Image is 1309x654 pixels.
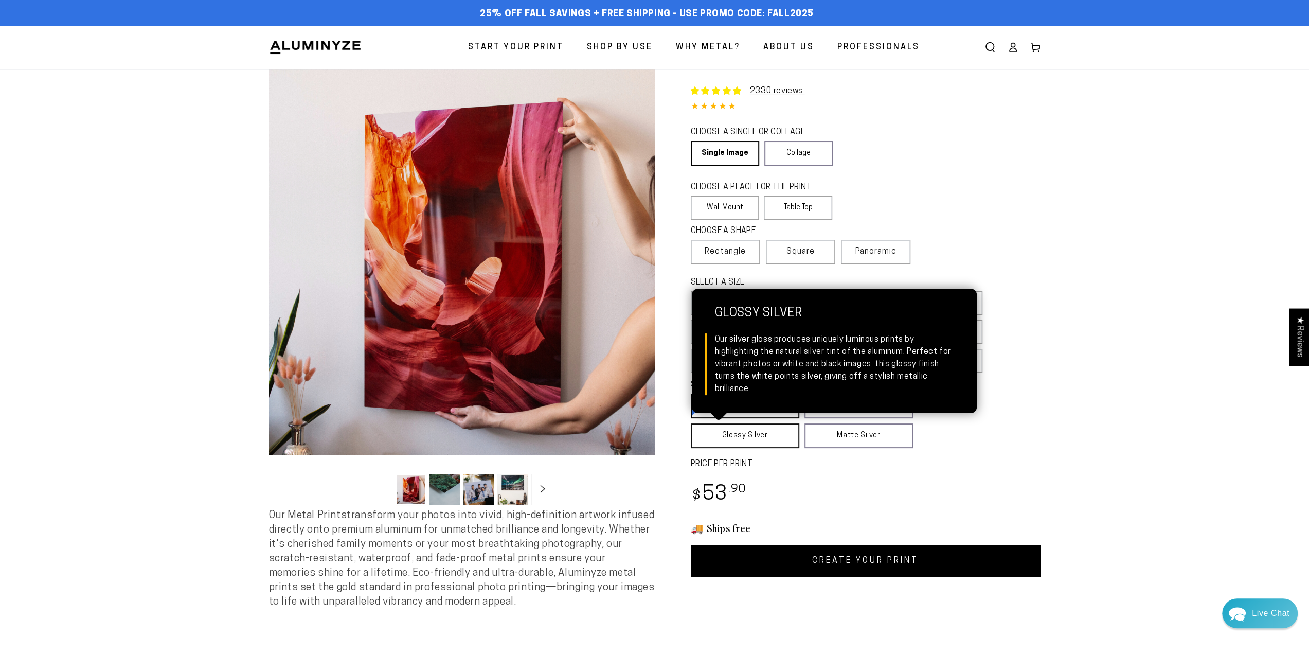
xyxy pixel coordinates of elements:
button: Load image 1 in gallery view [396,474,426,505]
legend: SELECT A SIZE [691,277,896,289]
strong: Glossy Silver [715,307,954,333]
legend: CHOOSE A SINGLE OR COLLAGE [691,127,823,138]
button: Slide left [370,478,392,501]
label: 20x40 [691,349,746,373]
media-gallery: Gallery Viewer [269,69,655,508]
a: Why Metal? [668,34,748,61]
label: PRICE PER PRINT [691,458,1041,470]
a: Professionals [830,34,927,61]
span: $ [692,489,701,503]
a: Shop By Use [579,34,660,61]
button: Load image 2 in gallery view [429,474,460,505]
span: Shop By Use [587,40,653,55]
legend: SELECT A FINISH [691,379,888,391]
label: 5x7 [691,291,746,315]
span: 25% off FALL Savings + Free Shipping - Use Promo Code: FALL2025 [480,9,814,20]
span: Our Metal Prints transform your photos into vivid, high-definition artwork infused directly onto ... [269,510,655,607]
span: Why Metal? [676,40,740,55]
a: About Us [756,34,822,61]
div: Our silver gloss produces uniquely luminous prints by highlighting the natural silver tint of the... [715,333,954,395]
a: Collage [764,141,833,166]
a: 2330 reviews. [750,87,805,95]
legend: CHOOSE A PLACE FOR THE PRINT [691,182,823,193]
a: Matte Silver [804,423,913,448]
legend: CHOOSE A SHAPE [691,225,824,237]
button: Load image 3 in gallery view [463,474,494,505]
bdi: 53 [691,485,747,505]
span: Square [786,245,815,258]
img: Aluminyze [269,40,362,55]
button: Slide right [531,478,554,501]
span: Panoramic [855,248,896,256]
h3: 🚚 Ships free [691,521,1041,535]
label: Table Top [764,196,832,220]
div: Click to open Judge.me floating reviews tab [1289,308,1309,365]
a: Glossy White [691,394,799,418]
div: Contact Us Directly [1252,598,1289,628]
a: CREATE YOUR PRINT [691,545,1041,577]
div: 4.85 out of 5.0 stars [691,100,1041,115]
button: Load image 4 in gallery view [497,474,528,505]
summary: Search our site [979,36,1001,59]
span: Rectangle [705,245,746,258]
span: Professionals [837,40,920,55]
span: Start Your Print [468,40,564,55]
a: Start Your Print [460,34,571,61]
label: 10x20 [691,320,746,344]
a: Single Image [691,141,759,166]
label: Wall Mount [691,196,759,220]
span: About Us [763,40,814,55]
a: Glossy Silver [691,423,799,448]
sup: .90 [728,484,746,496]
div: Chat widget toggle [1222,598,1298,628]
